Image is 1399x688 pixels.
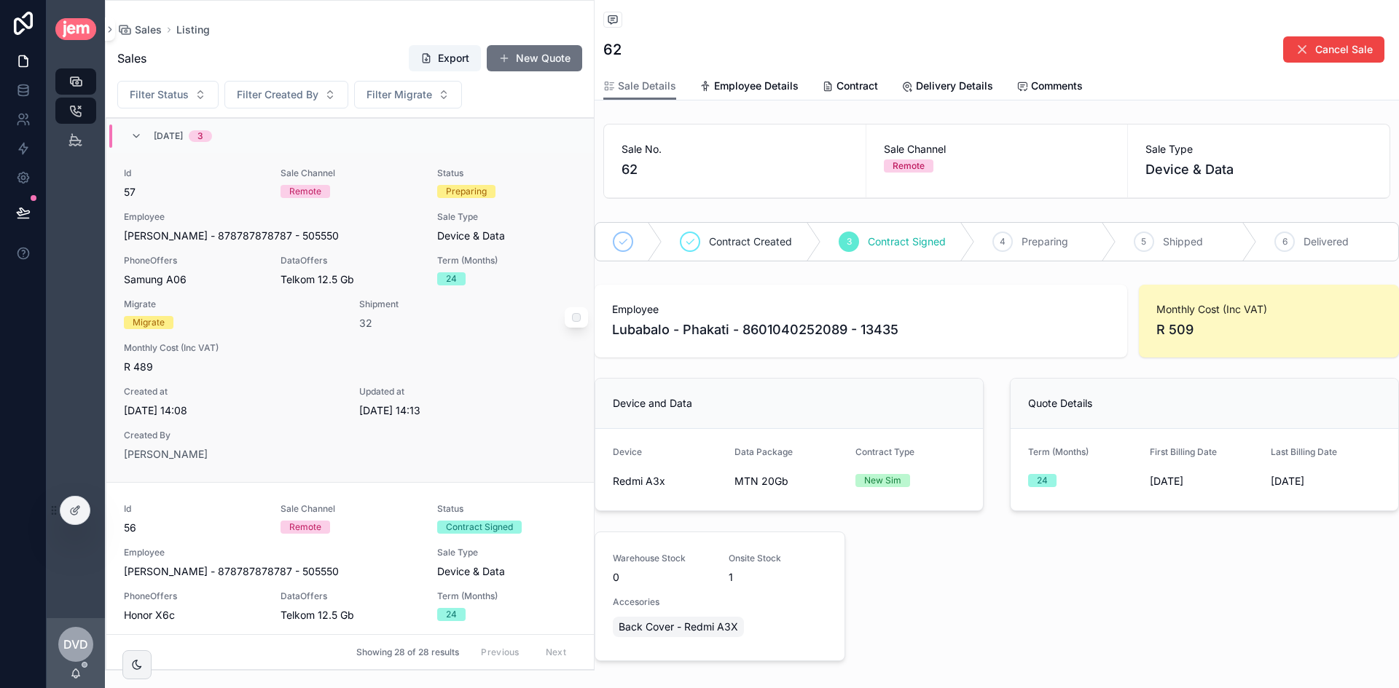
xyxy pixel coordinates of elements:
span: 0 [613,570,711,585]
span: Migrate [124,344,342,355]
span: Updated at [359,431,577,443]
span: Employee [124,592,420,604]
span: Preparing [1022,234,1068,249]
div: 24 [446,317,457,331]
span: 5 [1141,236,1146,248]
a: Comments [1016,73,1083,102]
a: Id56Sale ChannelRemoteStatusContract SignedEmployee[PERSON_NAME] - 878787878787 - 505550Sale Type... [106,191,594,527]
span: Honor X6c [124,317,175,332]
span: Sale Channel [281,213,420,224]
span: Warehouse Stock [613,553,711,564]
span: Created at [124,431,342,443]
span: Monthly Cost (Inc VAT) [124,387,576,399]
span: Sale No. [622,142,848,157]
button: Select Button [354,81,462,108]
span: 62 [622,159,848,180]
span: DataOffers [281,300,420,312]
span: Shipment [359,344,498,355]
span: Contract [836,79,878,93]
span: Filter Migrate [367,87,432,102]
span: MTN 20Gb [734,474,788,489]
span: Comments [1031,79,1083,93]
div: scrollable content [47,58,105,172]
a: Employee Details [699,73,799,102]
span: Last Billing Date [1271,446,1337,457]
span: [DATE] 12:21 [359,448,577,463]
span: Id [124,213,263,224]
span: [DATE] [154,130,183,142]
span: [PERSON_NAME] - 878787878787 - 505550 [124,274,339,288]
a: [PERSON_NAME] [124,157,208,171]
span: Device & Data [437,274,576,288]
span: Contract Signed [868,234,946,249]
span: -- [359,361,368,376]
span: 56 [124,230,263,245]
span: [DATE] 12:10 [124,448,342,463]
span: Sale Channel [281,548,420,560]
img: App logo [55,18,96,39]
span: [DATE] [1271,474,1381,489]
span: Employee Details [714,79,799,93]
span: 6 [1282,236,1288,248]
div: Remote [289,566,321,579]
a: Sale Details [603,73,676,100]
span: Employee [124,256,420,268]
span: Sale Details [618,79,676,93]
span: Device [613,446,642,457]
span: Created By [124,475,263,486]
a: Contract [822,73,878,102]
span: Showing 28 of 28 results [356,647,459,658]
div: Contract Signed [446,230,513,243]
span: PhoneOffers [124,300,263,312]
a: Sales [117,23,162,37]
span: Sale Type [1145,142,1372,157]
span: Device & Data [1145,159,1372,180]
span: Onsite Stock [729,553,827,564]
span: Status [437,548,576,560]
span: First Billing Date [1150,446,1217,457]
button: Select Button [117,81,219,108]
button: View [1331,36,1363,53]
span: Lubabalo - Phakati - 8601040252089 - 13435 [612,320,898,340]
div: 24 [1037,474,1048,487]
div: New Sim [864,474,901,487]
span: R 509 [1156,320,1382,340]
div: New Sim [133,361,170,374]
span: Sales [117,50,146,67]
span: Back Cover - Redmi A3X [619,620,738,634]
span: Sale Channel [884,142,1110,157]
span: 4 [1000,236,1006,248]
span: Employee [612,302,1110,317]
span: Data Package [734,446,793,457]
span: Delivery Details [916,79,993,93]
span: Dvd [63,636,88,653]
span: 55 [124,566,263,580]
div: 3 [197,130,203,142]
span: Status [437,213,576,224]
span: Filter Status [130,87,189,102]
span: Redmi A3x [613,474,665,489]
span: [DATE] [1150,474,1260,489]
span: Quote Details [1028,397,1092,409]
span: Contract Created [709,234,792,249]
span: 1 [729,570,827,585]
span: Delivered [1304,234,1349,249]
span: Accesories [613,596,827,608]
a: Listing [176,23,210,37]
span: Term (Months) [437,300,576,312]
button: Export [409,45,481,71]
button: Select Button [224,81,348,108]
span: R 549 [124,405,576,419]
div: Quote [446,566,471,579]
a: Delivery Details [901,73,993,102]
a: [PERSON_NAME] [124,492,208,507]
h1: 62 [603,39,622,60]
span: Device & Data [437,609,576,624]
span: Sale Type [437,592,576,604]
span: 3 [847,236,852,248]
div: Sale - 62 Updated - Contract Signed [1145,37,1316,52]
span: Monthly Cost (Inc VAT) [1156,302,1382,317]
